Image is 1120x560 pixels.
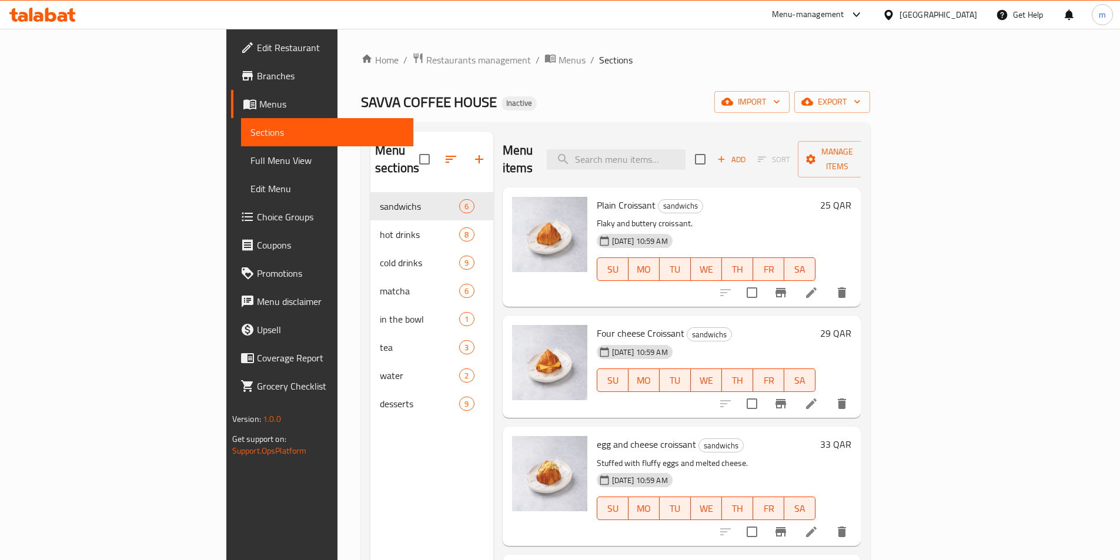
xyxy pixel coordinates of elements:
[231,62,413,90] a: Branches
[607,236,673,247] span: [DATE] 10:59 AM
[259,97,404,111] span: Menus
[459,397,474,411] div: items
[599,53,633,67] span: Sections
[459,312,474,326] div: items
[607,475,673,486] span: [DATE] 10:59 AM
[241,175,413,203] a: Edit Menu
[772,8,844,22] div: Menu-management
[597,497,628,520] button: SU
[602,500,624,517] span: SU
[361,52,870,68] nav: breadcrumb
[380,256,459,270] span: cold drinks
[250,153,404,167] span: Full Menu View
[691,257,722,281] button: WE
[459,199,474,213] div: items
[713,150,750,169] span: Add item
[597,257,628,281] button: SU
[724,95,780,109] span: import
[727,261,748,278] span: TH
[370,333,493,361] div: tea3
[459,368,474,383] div: items
[460,398,473,410] span: 9
[687,327,732,341] div: sandwichs
[370,249,493,277] div: cold drinks9
[547,149,686,170] input: search
[784,257,815,281] button: SA
[460,314,473,325] span: 1
[722,497,753,520] button: TH
[660,368,691,392] button: TU
[807,145,867,174] span: Manage items
[691,497,722,520] button: WE
[502,96,537,110] div: Inactive
[512,325,587,400] img: Four cheese Croissant
[257,41,404,55] span: Edit Restaurant
[804,397,818,411] a: Edit menu item
[380,397,459,411] span: desserts
[633,372,655,389] span: MO
[232,411,261,427] span: Version:
[231,316,413,344] a: Upsell
[696,500,717,517] span: WE
[257,323,404,337] span: Upsell
[380,199,459,213] span: sandwichs
[380,227,459,242] span: hot drinks
[628,257,660,281] button: MO
[370,187,493,422] nav: Menu sections
[460,286,473,297] span: 6
[660,497,691,520] button: TU
[544,52,586,68] a: Menus
[758,261,780,278] span: FR
[750,150,798,169] span: Select section first
[257,266,404,280] span: Promotions
[628,368,660,392] button: MO
[696,372,717,389] span: WE
[459,256,474,270] div: items
[804,95,861,109] span: export
[628,497,660,520] button: MO
[250,125,404,139] span: Sections
[727,372,748,389] span: TH
[231,287,413,316] a: Menu disclaimer
[758,500,780,517] span: FR
[597,456,816,471] p: Stuffed with fluffy eggs and melted cheese.
[380,368,459,383] div: water
[437,145,465,173] span: Sort sections
[753,257,784,281] button: FR
[767,279,795,307] button: Branch-specific-item
[257,238,404,252] span: Coupons
[250,182,404,196] span: Edit Menu
[740,519,764,544] span: Select to update
[370,361,493,390] div: water2
[1099,8,1106,21] span: m
[716,153,747,166] span: Add
[664,372,686,389] span: TU
[426,53,531,67] span: Restaurants management
[370,192,493,220] div: sandwichs6
[459,340,474,354] div: items
[820,325,851,341] h6: 29 QAR
[232,431,286,447] span: Get support on:
[231,344,413,372] a: Coverage Report
[753,368,784,392] button: FR
[597,216,816,231] p: Flaky and buttery croissant.
[459,284,474,298] div: items
[370,277,493,305] div: matcha6
[789,372,811,389] span: SA
[231,33,413,62] a: Edit Restaurant
[502,98,537,108] span: Inactive
[380,340,459,354] span: tea
[900,8,977,21] div: [GEOGRAPHIC_DATA]
[597,196,656,214] span: Plain Croissant
[688,147,713,172] span: Select section
[798,141,877,177] button: Manage items
[512,436,587,511] img: egg and cheese croissant
[257,294,404,308] span: Menu disclaimer
[602,261,624,278] span: SU
[460,201,473,212] span: 6
[789,261,811,278] span: SA
[658,199,703,213] span: sandwichs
